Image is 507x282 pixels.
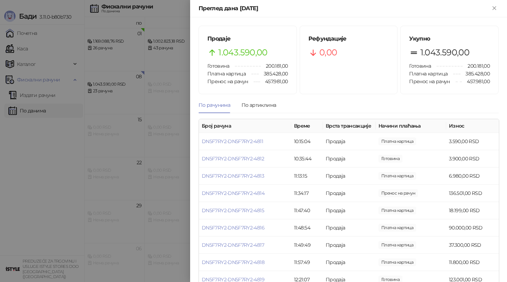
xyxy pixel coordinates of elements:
[199,101,230,109] div: По рачунима
[323,237,376,254] td: Продаја
[409,63,431,69] span: Готовина
[420,46,469,59] span: 1.043.590,00
[291,237,323,254] td: 11:49:49
[308,35,389,43] h5: Рефундације
[462,78,490,85] span: 457.981,00
[202,155,264,162] a: DN5F7RY2-DN5F7RY2-4812
[319,46,337,59] span: 0,00
[323,167,376,185] td: Продаја
[202,259,264,265] a: DN5F7RY2-DN5F7RY2-4818
[446,119,499,133] th: Износ
[202,242,264,248] a: DN5F7RY2-DN5F7RY2-4817
[291,133,323,150] td: 10:15:04
[409,35,490,43] h5: Укупно
[323,202,376,219] td: Продаја
[291,150,323,167] td: 10:35:44
[207,35,288,43] h5: Продаје
[207,63,229,69] span: Готовина
[199,4,490,13] div: Преглед дана [DATE]
[378,258,416,266] span: 11.800,00
[259,70,288,78] span: 385.428,00
[218,46,267,59] span: 1.043.590,00
[446,202,499,219] td: 18.199,00 RSD
[461,70,490,78] span: 385.428,00
[291,167,323,185] td: 11:13:15
[291,219,323,237] td: 11:48:54
[323,219,376,237] td: Продаја
[463,62,490,70] span: 200.181,00
[446,133,499,150] td: 3.590,00 RSD
[323,133,376,150] td: Продаја
[446,219,499,237] td: 90.000,00 RSD
[378,189,418,197] span: 136.501,00
[242,101,276,109] div: По артиклима
[378,172,416,180] span: 6.980,00
[202,190,264,196] a: DN5F7RY2-DN5F7RY2-4814
[378,207,416,214] span: 18.199,00
[291,119,323,133] th: Време
[202,225,264,231] a: DN5F7RY2-DN5F7RY2-4816
[291,185,323,202] td: 11:34:17
[446,237,499,254] td: 37.300,00 RSD
[490,4,499,13] button: Close
[378,155,402,163] span: 3.900,00
[323,254,376,271] td: Продаја
[323,119,376,133] th: Врста трансакције
[378,241,416,249] span: 37.300,00
[202,138,263,145] a: DN5F7RY2-DN5F7RY2-4811
[446,254,499,271] td: 11.800,00 RSD
[446,150,499,167] td: 3.900,00 RSD
[409,78,450,85] span: Пренос на рачун
[409,70,447,77] span: Платна картица
[291,254,323,271] td: 11:57:49
[260,78,288,85] span: 457.981,00
[202,207,264,214] a: DN5F7RY2-DN5F7RY2-4815
[202,173,264,179] a: DN5F7RY2-DN5F7RY2-4813
[291,202,323,219] td: 11:47:40
[323,185,376,202] td: Продаја
[199,119,291,133] th: Број рачуна
[446,185,499,202] td: 136.501,00 RSD
[378,224,416,232] span: 90.000,00
[376,119,446,133] th: Начини плаћања
[261,62,288,70] span: 200.181,00
[378,137,416,145] span: 3.590,00
[446,167,499,185] td: 6.980,00 RSD
[323,150,376,167] td: Продаја
[207,78,248,85] span: Пренос на рачун
[207,70,246,77] span: Платна картица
